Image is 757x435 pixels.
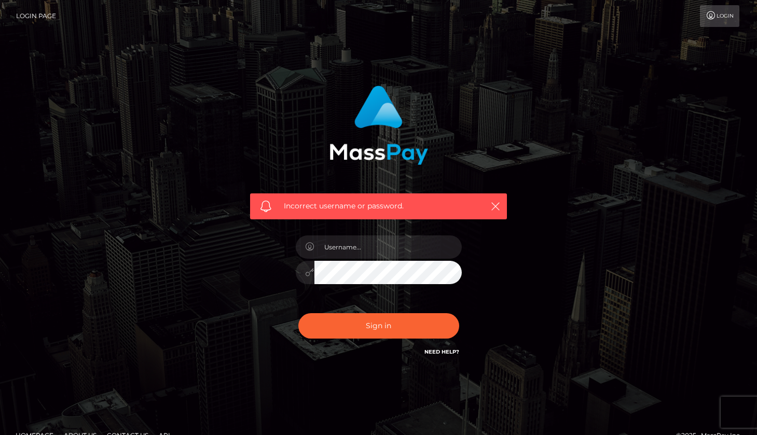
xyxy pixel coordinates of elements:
img: MassPay Login [329,86,428,165]
span: Incorrect username or password. [284,201,473,212]
input: Username... [314,235,462,259]
a: Login Page [16,5,56,27]
button: Sign in [298,313,459,339]
a: Need Help? [424,348,459,355]
a: Login [700,5,739,27]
